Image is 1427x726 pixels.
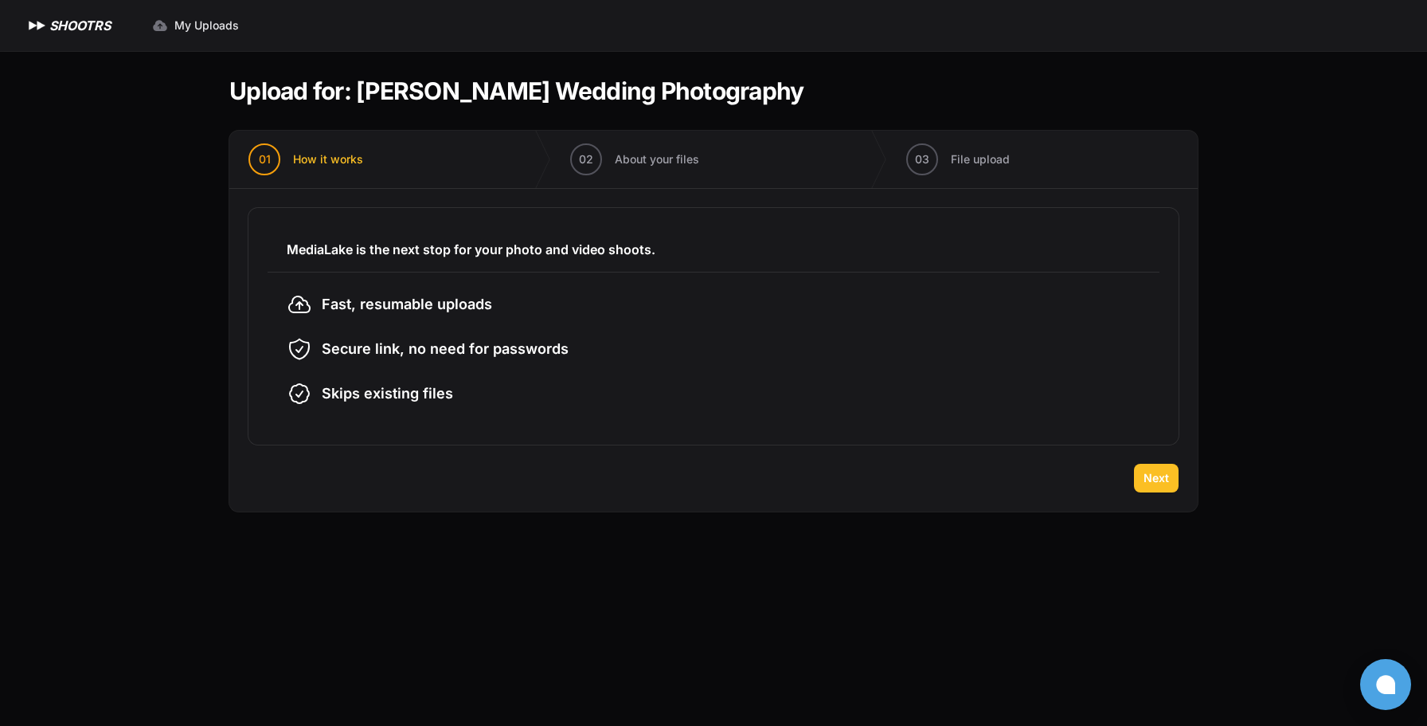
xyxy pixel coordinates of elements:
span: 02 [579,151,593,167]
button: Next [1134,464,1179,493]
img: SHOOTRS [25,16,49,35]
span: Secure link, no need for passwords [322,338,569,360]
button: 03 File upload [887,131,1029,188]
button: 02 About your files [551,131,718,188]
span: Skips existing files [322,383,453,405]
h1: Upload for: [PERSON_NAME] Wedding Photography [229,77,803,105]
a: My Uploads [143,11,248,40]
button: 01 How it works [229,131,382,188]
span: File upload [951,151,1010,167]
button: Open chat window [1360,659,1411,710]
h3: MediaLake is the next stop for your photo and video shoots. [287,240,1140,259]
h1: SHOOTRS [49,16,111,35]
span: 01 [259,151,271,167]
span: Next [1144,470,1169,486]
span: My Uploads [174,18,239,33]
span: 03 [915,151,929,167]
a: SHOOTRS SHOOTRS [25,16,111,35]
span: Fast, resumable uploads [322,293,492,316]
span: About your files [615,151,699,167]
span: How it works [293,151,363,167]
